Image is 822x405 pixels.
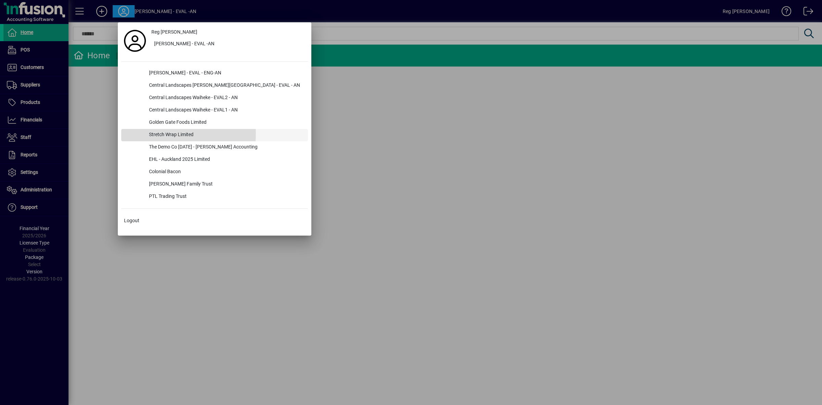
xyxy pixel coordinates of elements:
div: [PERSON_NAME] - EVAL - ENG-AN [144,67,308,80]
button: [PERSON_NAME] Family Trust [121,178,308,191]
span: Logout [124,217,139,224]
button: [PERSON_NAME] - EVAL - ENG-AN [121,67,308,80]
button: Central Landscapes [PERSON_NAME][GEOGRAPHIC_DATA] - EVAL - AN [121,80,308,92]
div: PTL Trading Trust [144,191,308,203]
div: EHL - Auckland 2025 Limited [144,154,308,166]
div: Central Landscapes Waiheke - EVAL2 - AN [144,92,308,104]
button: Golden Gate Foods Limited [121,117,308,129]
button: Central Landscapes Waiheke - EVAL2 - AN [121,92,308,104]
div: Central Landscapes [PERSON_NAME][GEOGRAPHIC_DATA] - EVAL - AN [144,80,308,92]
div: [PERSON_NAME] Family Trust [144,178,308,191]
a: Profile [121,35,149,47]
div: Central Landscapes Waiheke - EVAL1 - AN [144,104,308,117]
div: Colonial Bacon [144,166,308,178]
div: Stretch Wrap Limited [144,129,308,141]
button: [PERSON_NAME] - EVAL -AN [149,38,308,50]
button: PTL Trading Trust [121,191,308,203]
button: Central Landscapes Waiheke - EVAL1 - AN [121,104,308,117]
div: Golden Gate Foods Limited [144,117,308,129]
a: Reg [PERSON_NAME] [149,26,308,38]
button: Stretch Wrap Limited [121,129,308,141]
span: Reg [PERSON_NAME] [151,28,197,36]
div: The Demo Co [DATE] - [PERSON_NAME] Accounting [144,141,308,154]
button: Colonial Bacon [121,166,308,178]
button: The Demo Co [DATE] - [PERSON_NAME] Accounting [121,141,308,154]
button: Logout [121,214,308,227]
button: EHL - Auckland 2025 Limited [121,154,308,166]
